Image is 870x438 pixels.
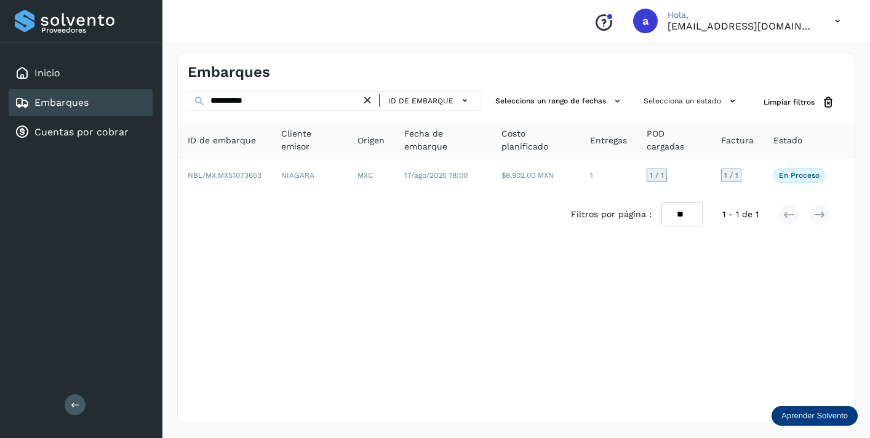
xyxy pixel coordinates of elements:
span: Factura [721,134,754,147]
div: Inicio [9,60,153,87]
span: 17/ago/2025 18:00 [404,171,468,180]
a: Embarques [34,97,89,108]
div: Cuentas por cobrar [9,119,153,146]
span: 1 / 1 [650,172,664,179]
span: ID de embarque [388,95,453,106]
span: Entregas [590,134,627,147]
span: NBL/MX.MX51073653 [188,171,261,180]
p: Proveedores [41,26,148,34]
span: POD cargadas [647,127,701,153]
p: andradehno3@gmail.com [668,20,815,32]
p: Hola, [668,10,815,20]
td: $8,902.00 MXN [492,158,580,193]
span: 1 - 1 de 1 [722,208,759,221]
span: Cliente emisor [281,127,338,153]
div: Aprender Solvento [772,406,858,426]
span: ID de embarque [188,134,256,147]
button: ID de embarque [385,92,475,109]
span: Estado [773,134,802,147]
td: 1 [580,158,637,193]
h4: Embarques [188,63,270,81]
div: Embarques [9,89,153,116]
p: En proceso [779,171,820,180]
span: Origen [357,134,385,147]
button: Selecciona un rango de fechas [490,91,629,111]
span: Fecha de embarque [404,127,482,153]
button: Limpiar filtros [754,91,845,114]
a: Cuentas por cobrar [34,126,129,138]
a: Inicio [34,67,60,79]
span: Limpiar filtros [764,97,815,108]
button: Selecciona un estado [639,91,744,111]
span: Costo planificado [501,127,570,153]
p: Aprender Solvento [781,411,848,421]
span: 1 / 1 [724,172,738,179]
td: NIAGARA [271,158,348,193]
td: MXC [348,158,394,193]
span: Filtros por página : [571,208,652,221]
